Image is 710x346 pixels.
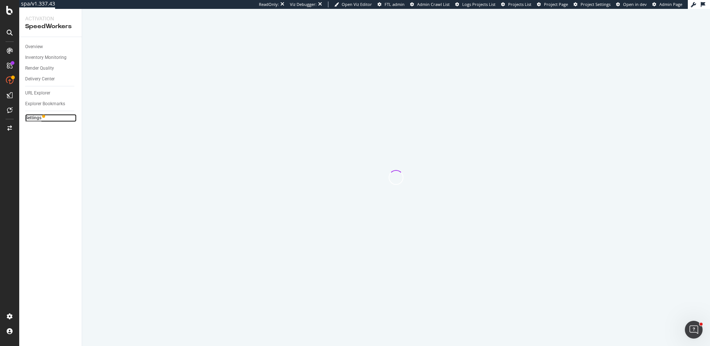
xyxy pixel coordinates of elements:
a: Admin Crawl List [410,1,450,7]
a: Explorer Bookmarks [25,100,77,108]
span: FTL admin [385,1,405,7]
span: Admin Crawl List [417,1,450,7]
div: ReadOnly: [259,1,279,7]
span: Projects List [508,1,531,7]
a: Project Settings [574,1,611,7]
div: Activation [25,15,76,22]
span: Project Settings [581,1,611,7]
div: Delivery Center [25,75,55,83]
a: URL Explorer [25,89,77,97]
a: Admin Page [652,1,682,7]
a: Logs Projects List [455,1,496,7]
a: FTL admin [378,1,405,7]
div: Inventory Monitoring [25,54,67,61]
div: Explorer Bookmarks [25,100,65,108]
span: Logs Projects List [462,1,496,7]
div: Render Quality [25,64,54,72]
a: Render Quality [25,64,77,72]
div: Viz Debugger: [290,1,317,7]
a: Open in dev [616,1,647,7]
a: Projects List [501,1,531,7]
span: Open Viz Editor [342,1,372,7]
div: URL Explorer [25,89,50,97]
iframe: Intercom live chat [685,321,703,339]
span: Admin Page [659,1,682,7]
span: Open in dev [623,1,647,7]
div: SpeedWorkers [25,22,76,31]
div: Overview [25,43,43,51]
a: Open Viz Editor [334,1,372,7]
span: Project Page [544,1,568,7]
a: Delivery Center [25,75,77,83]
div: Settings [25,114,41,122]
a: Project Page [537,1,568,7]
a: Inventory Monitoring [25,54,77,61]
a: Settings [25,114,77,122]
a: Overview [25,43,77,51]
